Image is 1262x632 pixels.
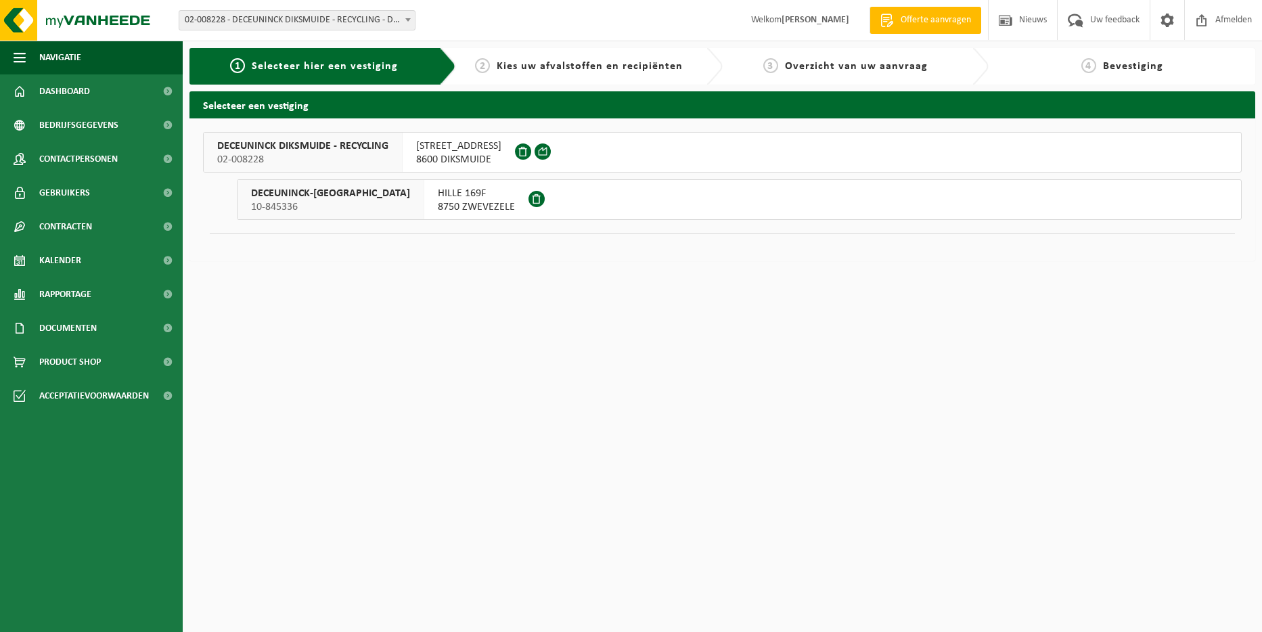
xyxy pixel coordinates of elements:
[39,277,91,311] span: Rapportage
[179,11,415,30] span: 02-008228 - DECEUNINCK DIKSMUIDE - RECYCLING - DIKSMUIDE
[897,14,974,27] span: Offerte aanvragen
[252,61,398,72] span: Selecteer hier een vestiging
[416,153,501,166] span: 8600 DIKSMUIDE
[39,74,90,108] span: Dashboard
[497,61,683,72] span: Kies uw afvalstoffen en recipiënten
[39,379,149,413] span: Acceptatievoorwaarden
[416,139,501,153] span: [STREET_ADDRESS]
[203,132,1242,173] button: DECEUNINCK DIKSMUIDE - RECYCLING 02-008228 [STREET_ADDRESS]8600 DIKSMUIDE
[39,142,118,176] span: Contactpersonen
[39,345,101,379] span: Product Shop
[782,15,849,25] strong: [PERSON_NAME]
[237,179,1242,220] button: DECEUNINCK-[GEOGRAPHIC_DATA] 10-845336 HILLE 169F8750 ZWEVEZELE
[217,139,388,153] span: DECEUNINCK DIKSMUIDE - RECYCLING
[39,41,81,74] span: Navigatie
[179,10,415,30] span: 02-008228 - DECEUNINCK DIKSMUIDE - RECYCLING - DIKSMUIDE
[39,244,81,277] span: Kalender
[438,187,515,200] span: HILLE 169F
[763,58,778,73] span: 3
[785,61,928,72] span: Overzicht van uw aanvraag
[39,108,118,142] span: Bedrijfsgegevens
[251,200,410,214] span: 10-845336
[39,311,97,345] span: Documenten
[39,176,90,210] span: Gebruikers
[251,187,410,200] span: DECEUNINCK-[GEOGRAPHIC_DATA]
[189,91,1255,118] h2: Selecteer een vestiging
[217,153,388,166] span: 02-008228
[39,210,92,244] span: Contracten
[870,7,981,34] a: Offerte aanvragen
[1103,61,1163,72] span: Bevestiging
[475,58,490,73] span: 2
[1081,58,1096,73] span: 4
[438,200,515,214] span: 8750 ZWEVEZELE
[230,58,245,73] span: 1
